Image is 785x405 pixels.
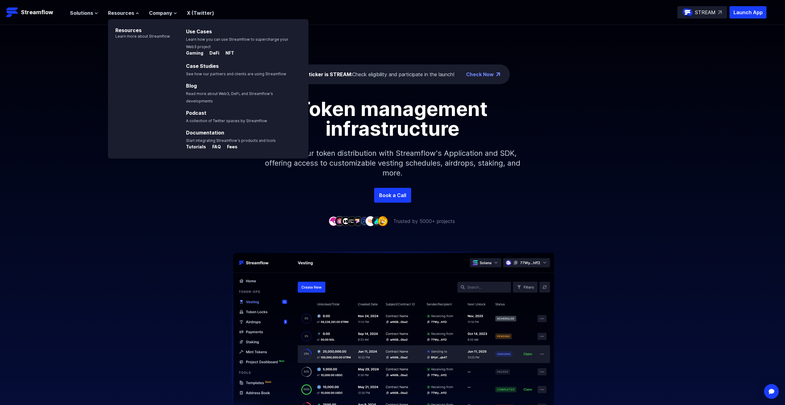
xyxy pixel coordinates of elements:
[186,37,288,49] span: Learn how you can use Streamflow to supercharge your Web3 project
[677,6,727,19] a: STREAM
[6,6,19,19] img: Streamflow Logo
[221,50,234,56] p: NFT
[222,144,238,151] a: Fees
[366,216,375,226] img: company-7
[186,91,273,103] span: Read more about Web3, DeFi, and Streamflow’s developments
[335,216,345,226] img: company-2
[374,188,411,203] a: Book a Call
[186,63,219,69] a: Case Studies
[729,6,766,19] button: Launch App
[207,144,222,151] a: FAQ
[496,72,500,76] img: top-right-arrow.png
[718,10,722,14] img: top-right-arrow.svg
[372,216,382,226] img: company-8
[341,216,351,226] img: company-3
[186,28,212,35] a: Use Cases
[108,9,139,17] button: Resources
[6,6,64,19] a: Streamflow
[187,10,214,16] a: X (Twitter)
[353,216,363,226] img: company-5
[186,144,207,151] a: Tutorials
[108,34,170,39] p: Learn more about Streamflow
[186,83,197,89] a: Blog
[328,216,338,226] img: company-1
[347,216,357,226] img: company-4
[149,9,177,17] button: Company
[221,51,234,57] a: NFT
[695,9,716,16] p: STREAM
[260,138,525,188] p: Simplify your token distribution with Streamflow's Application and SDK, offering access to custom...
[149,9,172,17] span: Company
[466,71,494,78] a: Check Now
[70,9,98,17] button: Solutions
[108,19,170,34] p: Resources
[186,144,206,150] p: Tutorials
[186,50,203,56] p: Gaming
[186,138,276,143] span: Start integrating Streamflow’s products and tools
[186,110,206,116] a: Podcast
[186,118,267,123] span: A collection of Twitter spaces by Streamflow
[108,9,134,17] span: Resources
[359,216,369,226] img: company-6
[21,8,53,17] p: Streamflow
[298,71,454,78] div: Check eligibility and participate in the launch!
[254,99,531,138] h1: Token management infrastructure
[764,384,779,399] div: Open Intercom Messenger
[207,144,221,150] p: FAQ
[393,217,455,225] p: Trusted by 5000+ projects
[186,51,205,57] a: Gaming
[298,71,352,77] span: The ticker is STREAM:
[186,72,286,76] span: See how our partners and clients are using Streamflow
[186,130,224,136] a: Documentation
[683,7,692,17] img: streamflow-logo-circle.png
[205,51,221,57] a: DeFi
[70,9,93,17] span: Solutions
[378,216,388,226] img: company-9
[205,50,219,56] p: DeFi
